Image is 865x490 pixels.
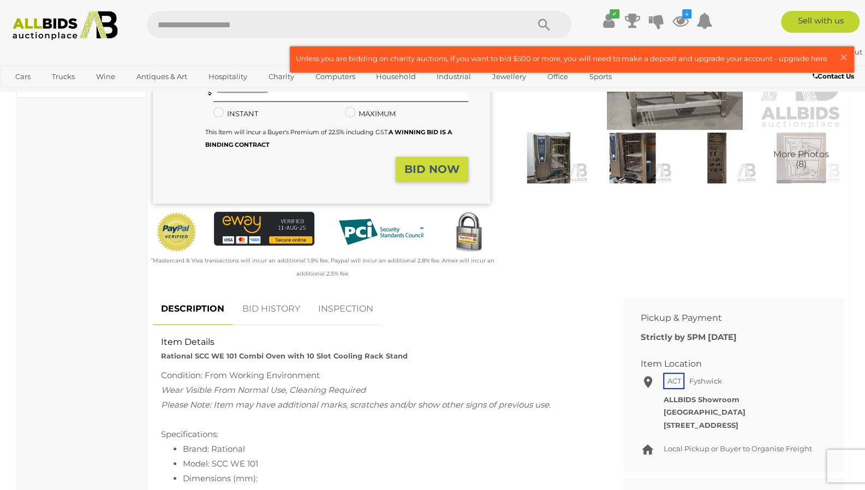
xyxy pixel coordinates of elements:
strong: Rational SCC WE 101 Combi Oven with 10 Slot Cooling Rack Stand [161,351,408,360]
a: Sell with us [781,11,859,33]
a: Household [369,68,422,86]
a: Contact Us [813,70,857,82]
span: Fyshwick [686,374,724,388]
a: [GEOGRAPHIC_DATA] [8,86,100,104]
a: Trucks [45,68,82,86]
img: Official PayPal Seal [156,212,198,253]
i: ✔ [610,9,619,19]
label: MAXIMUM [345,107,396,120]
a: Jewellery [485,68,533,86]
label: INSTANT [213,107,258,120]
span: More Photos (8) [773,150,829,169]
img: PCI DSS compliant [331,212,431,252]
img: Allbids.com.au [7,11,124,40]
small: This Item will incur a Buyer's Premium of 22.5% including GST. [205,128,452,148]
a: INSPECTION [310,293,381,325]
a: BID HISTORY [234,293,308,325]
span: Local Pickup or Buyer to Organise Freight [663,444,812,453]
span: × [839,46,849,68]
h2: Pickup & Payment [640,313,810,323]
strong: BID NOW [404,163,460,176]
a: Office [540,68,575,86]
a: Antiques & Art [129,68,194,86]
b: Strictly by 5PM [DATE] [640,332,736,342]
img: eWAY Payment Gateway [214,212,314,245]
a: Wine [89,68,122,86]
li: Brand: Rational [183,441,599,456]
img: Rational SCC WE 101 Combi Oven with 10 Slot Cooling Rack Stand [762,133,840,183]
a: Sports [582,68,619,86]
a: Computers [308,68,362,86]
strong: [STREET_ADDRESS] [663,421,738,429]
a: Industrial [429,68,478,86]
a: DESCRIPTION [153,293,232,325]
a: 4 [672,11,689,31]
h2: Item Details [161,337,599,347]
b: Contact Us [813,72,854,80]
a: ✔ [600,11,617,31]
a: Charity [261,68,301,86]
span: ACT [663,373,684,389]
a: More Photos(8) [762,133,840,183]
div: Condition: From Working Environment [161,368,599,383]
span: Please Note: Item may have additional marks, scratches and/or show other signs of previous use. [161,399,551,410]
img: Rational SCC WE 101 Combi Oven with 10 Slot Cooling Rack Stand [593,133,672,183]
i: 4 [682,9,691,19]
img: Secured by Rapid SSL [448,212,490,254]
h2: Item Location [640,359,810,369]
li: Model: SCC WE 101 [183,456,599,471]
button: BID NOW [396,157,468,182]
button: Search [517,11,571,38]
img: Rational SCC WE 101 Combi Oven with 10 Slot Cooling Rack Stand [509,133,588,183]
strong: ALLBIDS Showroom [GEOGRAPHIC_DATA] [663,395,745,416]
small: Mastercard & Visa transactions will incur an additional 1.9% fee. Paypal will incur an additional... [151,257,494,277]
span: Wear Visible From Normal Use, Cleaning Required [161,385,366,395]
a: Cars [8,68,38,86]
img: Rational SCC WE 101 Combi Oven with 10 Slot Cooling Rack Stand [677,133,756,183]
a: Hospitality [201,68,254,86]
